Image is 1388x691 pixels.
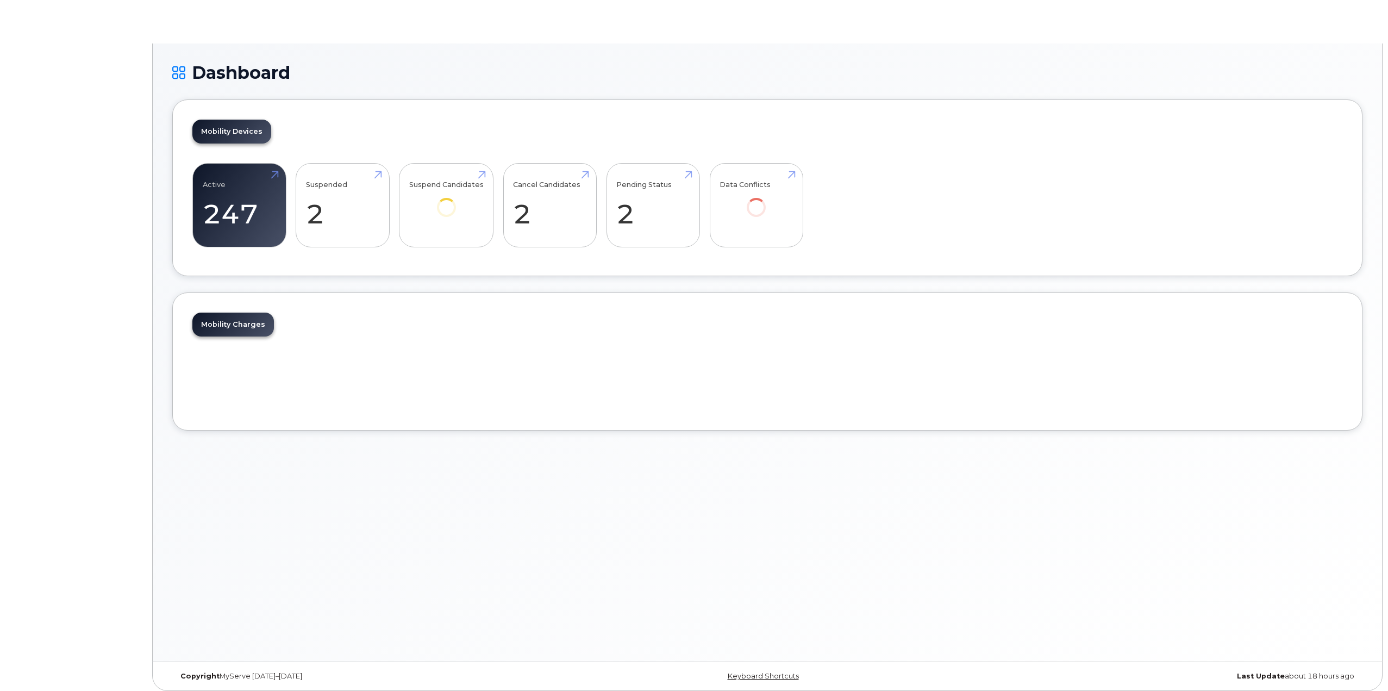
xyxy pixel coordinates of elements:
div: about 18 hours ago [966,672,1362,681]
a: Pending Status 2 [616,170,690,241]
a: Keyboard Shortcuts [728,672,799,680]
a: Active 247 [203,170,276,241]
a: Cancel Candidates 2 [513,170,586,241]
a: Suspended 2 [306,170,379,241]
a: Mobility Devices [192,120,271,144]
a: Mobility Charges [192,313,274,337]
strong: Copyright [180,672,220,680]
div: MyServe [DATE]–[DATE] [172,672,569,681]
a: Suspend Candidates [409,170,484,232]
strong: Last Update [1237,672,1285,680]
h1: Dashboard [172,63,1362,82]
a: Data Conflicts [720,170,793,232]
